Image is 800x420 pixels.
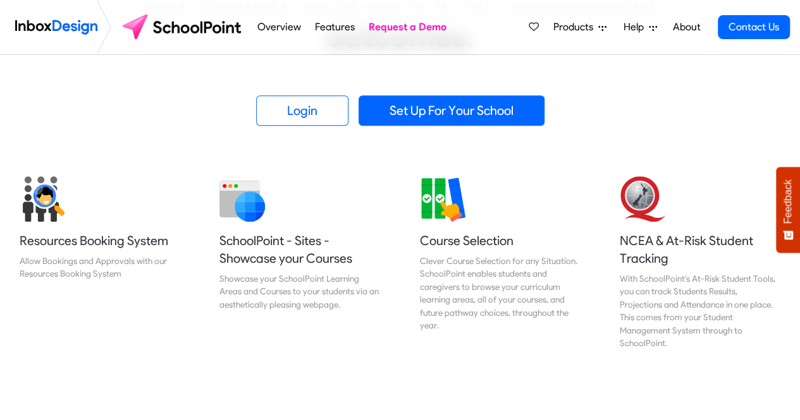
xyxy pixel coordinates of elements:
a: Overview [254,15,304,40]
a: About [669,15,704,40]
button: Feedback - Show survey [776,167,800,253]
a: Course Selection Clever Course Selection for any Situation. SchoolPoint enables students and care... [410,166,591,359]
h5: Resources Booking System [20,232,180,249]
a: Products [548,15,612,40]
div: Showcase your SchoolPoint Learning Areas and Courses to your students via an aesthetically pleasi... [219,272,380,311]
img: 2022_01_13_icon_course_selection.svg [420,176,465,222]
span: Feedback [782,179,794,224]
h5: Course Selection [420,232,581,249]
a: NCEA & At-Risk Student Tracking With SchoolPoint's At-Risk Student Tools, you can track Students ... [610,166,791,359]
a: SchoolPoint - Sites - Showcase your Courses Showcase your SchoolPoint Learning Areas and Courses ... [209,166,390,359]
span: Products [553,20,598,35]
a: Help [618,15,662,40]
a: Request a Demo [366,15,450,40]
img: 2022_01_12_icon_website.svg [219,176,265,222]
h5: NCEA & At-Risk Student Tracking [620,232,780,267]
img: 2022_01_17_icon_student_search.svg [20,176,65,222]
img: schoolpoint logo [116,12,250,42]
a: Contact Us [718,15,790,39]
a: Resources Booking System Allow Bookings and Approvals with our Resources Booking System [9,166,190,359]
h5: SchoolPoint - Sites - Showcase your Courses [219,232,380,267]
a: Features [311,15,358,40]
a: Set Up For Your School [359,95,545,126]
a: Login [256,95,348,126]
img: 2022_01_13_icon_nzqa.svg [620,176,665,222]
div: Allow Bookings and Approvals with our Resources Booking System [20,255,180,280]
div: With SchoolPoint's At-Risk Student Tools, you can track Students Results, Projections and Attenda... [620,272,780,349]
span: Help [624,20,649,35]
div: Clever Course Selection for any Situation. SchoolPoint enables students and caregivers to browse ... [420,255,581,332]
